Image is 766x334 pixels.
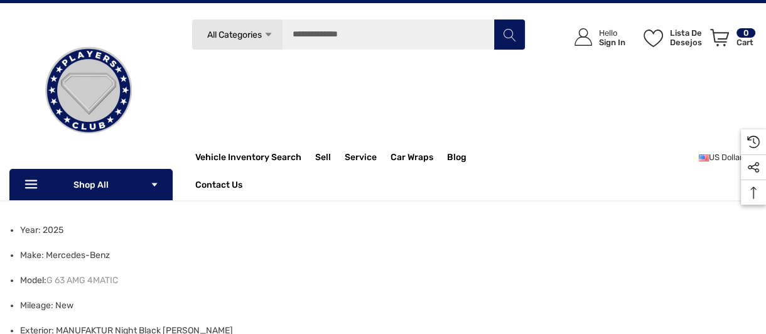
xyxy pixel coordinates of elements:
a: Car Wraps [391,145,447,170]
svg: Review Your Cart [710,29,729,46]
p: 0 [736,28,755,38]
span: All Categories [207,30,261,40]
a: Contact Us [195,180,242,193]
li: Mileage: New [20,293,749,318]
p: Shop All [9,169,173,200]
svg: Icon Line [23,178,42,192]
a: Carrinho com 0 itens [704,16,757,65]
a: G 63 AMG 4MATIC [46,268,118,293]
button: Pesquisar [494,19,525,50]
img: Players Club | Cars For Sale [26,28,151,153]
p: Cart [736,38,755,47]
p: Hello [599,28,625,38]
a: Vehicle Inventory Search [195,152,301,166]
a: Service [345,152,377,166]
p: Sign In [599,38,625,47]
a: Sell [315,145,345,170]
li: Year: 2025 [20,218,749,243]
svg: Icon User Account [574,28,592,46]
a: Blog [447,152,467,166]
a: Entrar [560,16,632,59]
a: Lista de desejos Lista de desejos [638,16,704,59]
span: Car Wraps [391,152,433,166]
li: Model: [20,268,749,293]
svg: Recently Viewed [747,136,760,148]
a: Selecione a moeda: USD [699,145,757,170]
svg: Social Media [747,161,760,174]
span: Sell [315,152,331,166]
svg: Icon Arrow Down [264,30,273,40]
svg: Lista de desejos [644,30,663,47]
li: Make: Mercedes-Benz [20,243,749,268]
a: All Categories Icon Arrow Down Icon Arrow Up [191,19,283,50]
p: Lista de desejos [670,28,703,47]
svg: Icon Arrow Down [150,180,159,189]
svg: Top [741,186,766,199]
